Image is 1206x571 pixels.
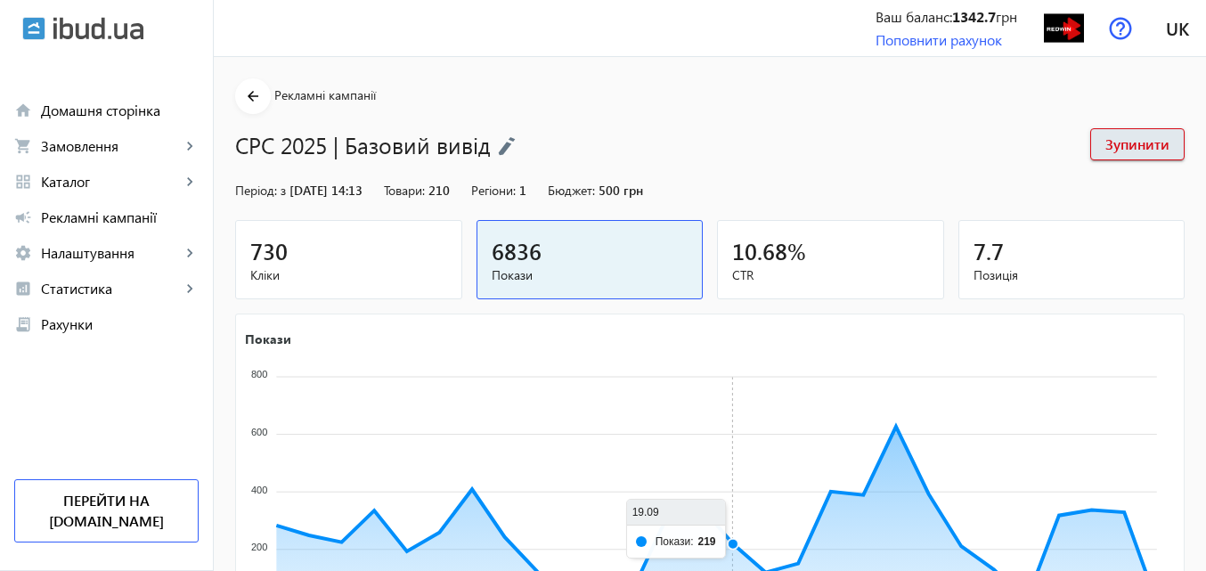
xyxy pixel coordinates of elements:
[242,86,265,108] mat-icon: arrow_back
[1044,8,1084,48] img: 3701604f6f35676164798307661227-1f7e7cced2.png
[41,244,181,262] span: Налаштування
[428,182,450,199] span: 210
[384,182,425,199] span: Товари:
[41,208,199,226] span: Рекламні кампанії
[876,30,1002,49] a: Поповнити рахунок
[14,102,32,119] mat-icon: home
[181,280,199,298] mat-icon: keyboard_arrow_right
[14,280,32,298] mat-icon: analytics
[471,182,516,199] span: Регіони:
[181,173,199,191] mat-icon: keyboard_arrow_right
[1090,128,1185,160] button: Зупинити
[41,102,199,119] span: Домашня сторінка
[14,244,32,262] mat-icon: settings
[41,280,181,298] span: Статистика
[876,7,1017,27] div: Ваш баланс: грн
[245,330,291,347] text: Покази
[22,17,45,40] img: ibud.svg
[599,182,643,199] span: 500 грн
[1166,17,1189,39] span: uk
[274,86,376,103] span: Рекламні кампанії
[14,173,32,191] mat-icon: grid_view
[250,236,288,265] span: 730
[251,485,267,495] tspan: 400
[732,266,929,284] span: CTR
[548,182,595,199] span: Бюджет:
[952,7,996,26] b: 1342.7
[41,173,181,191] span: Каталог
[519,182,526,199] span: 1
[289,182,363,199] span: [DATE] 14:13
[41,315,199,333] span: Рахунки
[235,182,286,199] span: Період: з
[181,244,199,262] mat-icon: keyboard_arrow_right
[492,266,689,284] span: Покази
[974,236,1004,265] span: 7.7
[14,479,199,542] a: Перейти на [DOMAIN_NAME]
[250,266,447,284] span: Кліки
[251,427,267,437] tspan: 600
[251,369,267,379] tspan: 800
[1105,135,1169,154] span: Зупинити
[732,236,787,265] span: 10.68
[492,236,542,265] span: 6836
[14,315,32,333] mat-icon: receipt_long
[1109,17,1132,40] img: help.svg
[251,542,267,552] tspan: 200
[14,137,32,155] mat-icon: shopping_cart
[787,236,806,265] span: %
[181,137,199,155] mat-icon: keyboard_arrow_right
[974,266,1170,284] span: Позиція
[235,129,1072,160] h1: CPC 2025 | Базовий вивід
[14,208,32,226] mat-icon: campaign
[53,17,143,40] img: ibud_text.svg
[41,137,181,155] span: Замовлення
